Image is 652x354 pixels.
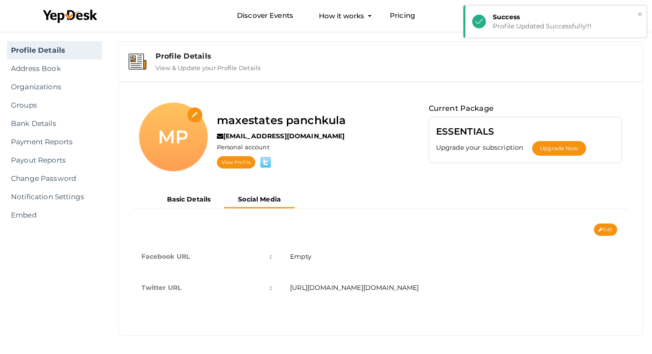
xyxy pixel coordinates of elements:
label: Upgrade your subscription [436,143,533,152]
label: ESSENTIALS [436,124,494,139]
a: Pricing [390,7,415,24]
button: How it works [316,7,367,24]
label: maxestates panchkula [217,112,346,129]
img: event-details.svg [129,54,146,70]
a: Groups [7,96,102,114]
a: View Profile [217,156,255,169]
a: Discover Events [237,7,293,24]
a: Embed [7,206,102,224]
button: × [637,9,643,20]
button: Social Media [224,192,295,208]
div: Profile Updated Successfully!!! [493,22,640,31]
a: Payment Reports [7,133,102,151]
div: Profile Details [156,52,633,60]
label: View & Update your Profile Details [156,60,261,71]
td: Twitter URL [132,272,281,303]
span: : [270,281,272,294]
img: twitter.png [257,157,274,168]
a: Bank Details [7,114,102,133]
a: Address Book [7,60,102,78]
span: Empty [290,252,312,261]
label: Current Package [429,103,494,114]
div: Success [493,12,640,22]
button: Edit [594,223,617,236]
a: Change Password [7,169,102,188]
label: [EMAIL_ADDRESS][DOMAIN_NAME] [217,131,345,141]
a: Notification Settings [7,188,102,206]
div: MP [139,103,208,171]
a: Profile Details View & Update your Profile Details [123,65,638,73]
a: Payout Reports [7,151,102,169]
button: Upgrade Now [532,141,586,156]
a: Organizations [7,78,102,96]
span: : [270,250,272,263]
b: Social Media [238,195,281,203]
td: Facebook URL [132,241,281,272]
a: Profile Details [7,41,102,60]
label: Personal account [217,143,269,152]
b: Basic Details [167,195,211,203]
button: Basic Details [153,192,225,207]
span: [URL][DOMAIN_NAME][DOMAIN_NAME] [290,283,419,292]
